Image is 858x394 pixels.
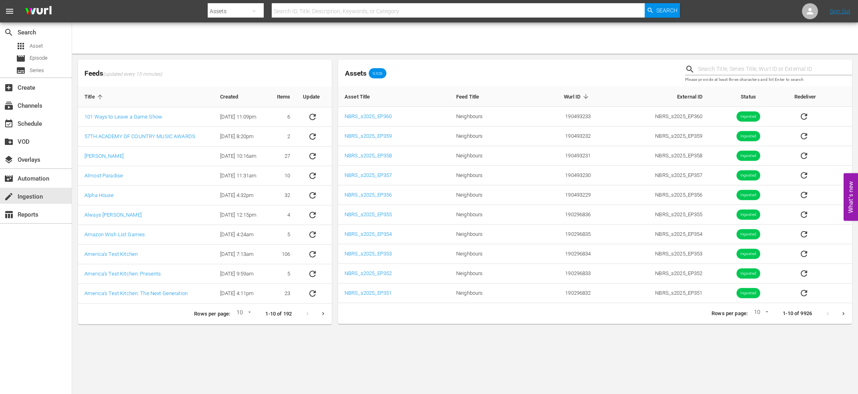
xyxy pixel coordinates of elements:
[736,231,760,237] span: Ingested
[4,155,14,165] span: Overlays
[523,146,597,166] td: 190493231
[450,283,523,303] td: Neighbours
[84,93,105,101] span: Title
[523,244,597,264] td: 190296834
[450,244,523,264] td: Neighbours
[214,284,268,304] td: [DATE] 4:11pm
[84,114,162,120] a: 101 Ways to Leave a Game Show
[597,107,709,127] td: NBRS_s2025_EP360
[736,192,760,198] span: Ingested
[450,127,523,146] td: Neighbours
[597,166,709,185] td: NBRS_s2025_EP357
[450,264,523,283] td: Neighbours
[4,137,14,147] span: VOD
[345,231,392,237] a: NBRS_s2025_EP354
[597,185,709,205] td: NBRS_s2025_EP356
[597,205,709,225] td: NBRS_s2025_EP355
[523,107,597,127] td: 190493233
[268,264,297,284] td: 5
[214,147,268,166] td: [DATE] 10:16am
[4,210,14,219] span: Reports
[736,153,760,159] span: Ingested
[523,127,597,146] td: 190493232
[345,251,392,257] a: NBRS_s2025_EP353
[597,283,709,303] td: NBRS_s2025_EP351
[268,186,297,205] td: 32
[523,166,597,185] td: 190493230
[597,127,709,146] td: NBRS_s2025_EP359
[4,83,14,92] span: Create
[268,107,297,127] td: 6
[214,107,268,127] td: [DATE] 11:09pm
[84,231,145,237] a: Amazon Wish List Games
[523,205,597,225] td: 190296836
[268,87,297,107] th: Items
[338,86,852,303] table: sticky table
[844,173,858,221] button: Open Feedback Widget
[30,54,48,62] span: Episode
[450,107,523,127] td: Neighbours
[597,225,709,244] td: NBRS_s2025_EP354
[783,310,812,318] p: 1-10 of 9926
[698,63,852,75] input: Search Title, Series Title, Wurl ID or External ID
[736,290,760,296] span: Ingested
[4,101,14,111] span: Channels
[736,133,760,139] span: Ingested
[220,93,249,101] span: Created
[4,28,14,37] span: Search
[836,306,851,322] button: Next page
[450,225,523,244] td: Neighbours
[450,205,523,225] td: Neighbours
[78,67,332,80] span: Feeds
[265,310,292,318] p: 1-10 of 192
[345,93,381,100] span: Asset Title
[16,41,26,51] span: Asset
[84,251,138,257] a: America's Test Kitchen
[268,205,297,225] td: 4
[4,192,14,201] span: Ingestion
[345,133,392,139] a: NBRS_s2025_EP359
[78,87,332,304] table: sticky table
[268,166,297,186] td: 10
[315,306,331,322] button: Next page
[523,185,597,205] td: 190493229
[450,146,523,166] td: Neighbours
[345,172,392,178] a: NBRS_s2025_EP357
[830,8,850,14] a: Sign Out
[345,69,367,77] span: Assets
[345,192,392,198] a: NBRS_s2025_EP356
[597,264,709,283] td: NBRS_s2025_EP352
[523,264,597,283] td: 190296833
[268,147,297,166] td: 27
[345,153,392,159] a: NBRS_s2025_EP358
[4,174,14,183] span: Automation
[712,310,748,318] p: Rows per page:
[345,290,392,296] a: NBRS_s2025_EP351
[736,173,760,179] span: Ingested
[19,2,58,21] img: ans4CAIJ8jUAAAAAAAAAAAAAAAAAAAAAAAAgQb4GAAAAAAAAAAAAAAAAAAAAAAAAJMjXAAAAAAAAAAAAAAAAAAAAAAAAgAT5G...
[345,270,392,276] a: NBRS_s2025_EP352
[103,71,162,78] span: (updated every 15 minutes)
[345,211,392,217] a: NBRS_s2025_EP355
[84,271,161,277] a: America's Test Kitchen: Presents
[214,205,268,225] td: [DATE] 12:15pm
[214,225,268,245] td: [DATE] 4:24am
[788,86,852,107] th: Redeliver
[84,192,114,198] a: Alpha House
[751,308,770,320] div: 10
[369,71,387,76] span: 9,926
[194,310,230,318] p: Rows per page:
[214,127,268,147] td: [DATE] 8:20pm
[268,284,297,304] td: 23
[84,153,124,159] a: [PERSON_NAME]
[736,251,760,257] span: Ingested
[564,93,591,100] span: Wurl ID
[450,166,523,185] td: Neighbours
[597,86,709,107] th: External ID
[30,66,44,74] span: Series
[4,119,14,129] span: Schedule
[709,86,788,107] th: Status
[214,166,268,186] td: [DATE] 11:31am
[5,6,14,16] span: menu
[233,308,253,320] div: 10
